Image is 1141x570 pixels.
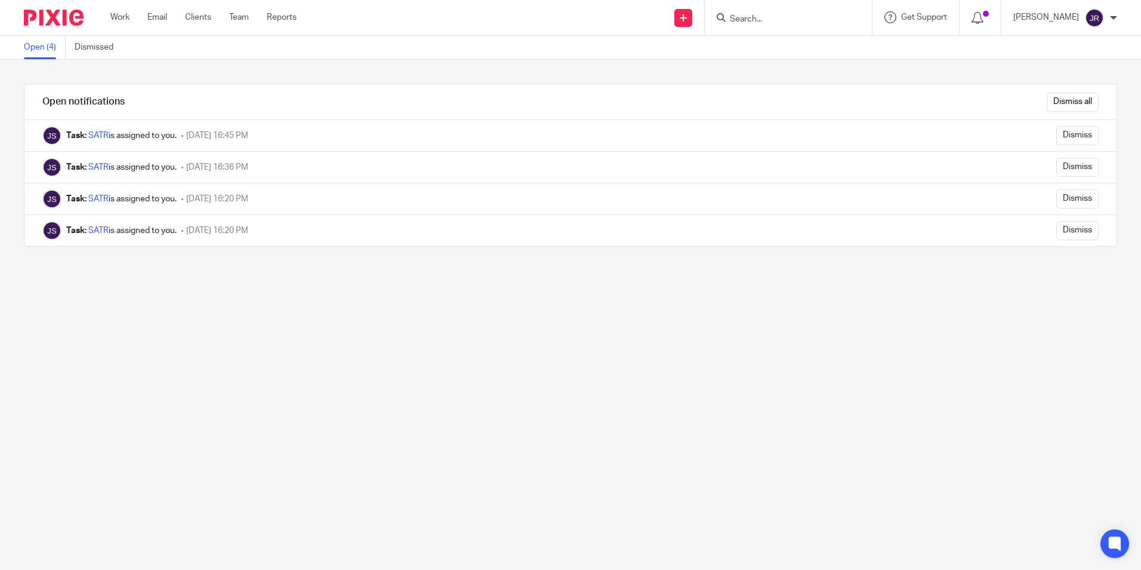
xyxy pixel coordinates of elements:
[66,163,87,171] b: Task:
[1056,158,1099,177] input: Dismiss
[88,195,109,203] a: SATR
[229,11,249,23] a: Team
[1013,11,1079,23] p: [PERSON_NAME]
[1085,8,1104,27] img: svg%3E
[267,11,297,23] a: Reports
[729,14,836,25] input: Search
[1056,126,1099,145] input: Dismiss
[186,226,248,235] span: [DATE] 16:20 PM
[901,13,947,22] span: Get Support
[1056,189,1099,209] input: Dismiss
[88,131,109,140] a: SATR
[88,163,109,171] a: SATR
[66,225,177,237] div: is assigned to you.
[66,226,87,235] b: Task:
[88,226,109,235] a: SATR
[42,221,61,240] img: James Sullivan
[66,193,177,205] div: is assigned to you.
[24,10,84,26] img: Pixie
[66,131,87,140] b: Task:
[147,11,167,23] a: Email
[66,161,177,173] div: is assigned to you.
[186,131,248,140] span: [DATE] 16:45 PM
[42,189,61,209] img: James Sullivan
[75,36,122,59] a: Dismissed
[42,158,61,177] img: James Sullivan
[42,126,61,145] img: James Sullivan
[186,195,248,203] span: [DATE] 16:20 PM
[24,36,66,59] a: Open (4)
[66,195,87,203] b: Task:
[66,130,177,142] div: is assigned to you.
[186,163,248,171] span: [DATE] 16:36 PM
[1056,221,1099,240] input: Dismiss
[110,11,129,23] a: Work
[42,96,125,108] h1: Open notifications
[185,11,211,23] a: Clients
[1047,93,1099,112] input: Dismiss all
